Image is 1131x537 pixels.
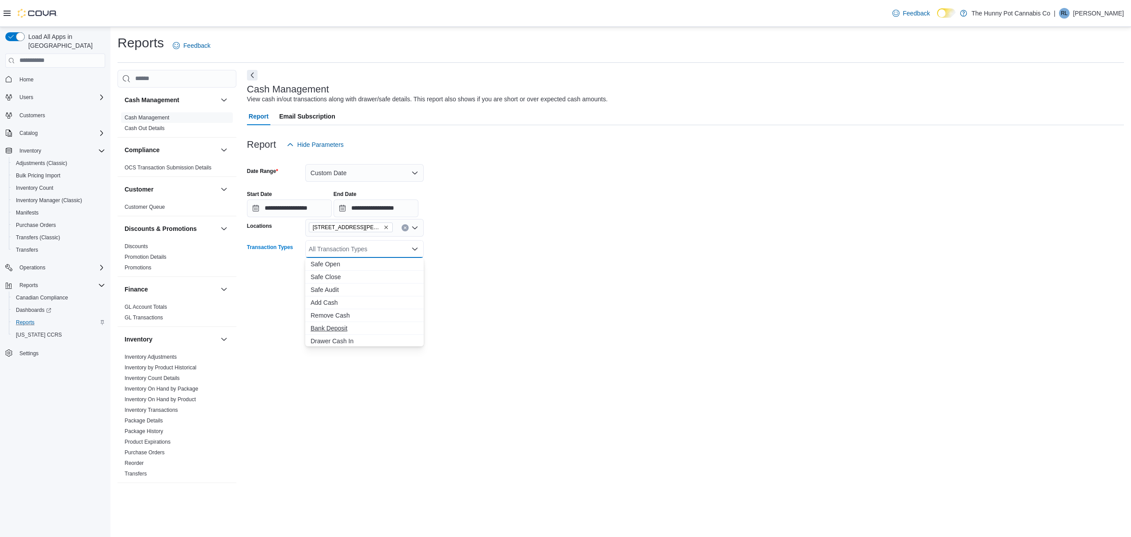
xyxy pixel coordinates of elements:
h1: Reports [118,34,164,52]
span: Home [16,74,105,85]
button: Canadian Compliance [9,292,109,304]
a: Purchase Orders [12,220,60,230]
span: Canadian Compliance [16,294,68,301]
button: Reports [16,280,42,291]
button: Drawer Cash In [305,335,424,348]
button: Inventory Manager (Classic) [9,194,109,207]
span: Inventory by Product Historical [125,364,197,371]
a: Inventory by Product Historical [125,364,197,371]
span: Purchase Orders [16,222,56,229]
button: Adjustments (Classic) [9,157,109,169]
a: Canadian Compliance [12,292,72,303]
img: Cova [18,9,57,18]
button: Operations [2,261,109,274]
div: View cash in/out transactions along with drawer/safe details. This report also shows if you are s... [247,95,608,104]
span: Safe Audit [311,285,418,294]
h3: Cash Management [125,96,179,104]
div: Choose from the following options [305,258,424,399]
span: [STREET_ADDRESS][PERSON_NAME] [313,223,382,232]
button: Reports [9,316,109,329]
a: OCS Transaction Submission Details [125,165,212,171]
span: Inventory Manager (Classic) [12,195,105,206]
button: Inventory [219,334,229,345]
a: [US_STATE] CCRS [12,330,65,340]
span: Users [16,92,105,103]
span: Cash Out Details [125,125,165,132]
span: Transfers [12,245,105,255]
label: Date Range [247,168,278,175]
a: Cash Out Details [125,125,165,131]
a: Inventory Adjustments [125,354,177,360]
a: Dashboards [9,304,109,316]
a: Adjustments (Classic) [12,158,71,169]
h3: Cash Management [247,84,329,95]
a: Inventory Count Details [125,375,180,381]
h3: Compliance [125,146,159,154]
span: Dashboards [12,305,105,315]
span: Reorder [125,460,144,467]
span: Transfers [16,246,38,253]
span: Transfers [125,470,147,477]
button: Bulk Pricing Import [9,169,109,182]
span: Drawer Cash In [311,337,418,345]
h3: Report [247,139,276,150]
button: Users [2,91,109,104]
span: Customers [19,112,45,119]
a: Feedback [169,37,214,54]
span: Feedback [183,41,210,50]
a: Dashboards [12,305,55,315]
span: Product Expirations [125,438,171,445]
a: Purchase Orders [125,449,165,456]
span: Adjustments (Classic) [16,160,67,167]
button: Remove Cash [305,309,424,322]
span: Dashboards [16,307,51,314]
span: Load All Apps in [GEOGRAPHIC_DATA] [25,32,105,50]
span: Inventory [19,147,41,154]
button: Hide Parameters [283,136,347,153]
a: Bulk Pricing Import [12,170,64,181]
button: Customer [219,184,229,195]
button: Add Cash [305,296,424,309]
h3: Inventory [125,335,152,344]
span: [US_STATE] CCRS [16,331,62,338]
span: Safe Close [311,272,418,281]
span: Transfers (Classic) [16,234,60,241]
a: Reorder [125,460,144,466]
button: Next [247,70,258,81]
a: Home [16,74,37,85]
button: Customer [125,185,217,194]
button: Transfers [9,244,109,256]
button: Safe Close [305,271,424,284]
a: Package History [125,428,163,434]
button: Remove 121 Clarence Street from selection in this group [383,225,389,230]
span: Inventory [16,146,105,156]
span: Inventory Manager (Classic) [16,197,82,204]
a: Promotion Details [125,254,167,260]
span: Washington CCRS [12,330,105,340]
button: Manifests [9,207,109,219]
span: Reports [19,282,38,289]
button: Cash Management [219,95,229,105]
a: Customers [16,110,49,121]
a: Inventory On Hand by Product [125,396,196,403]
span: Inventory On Hand by Package [125,385,198,392]
span: Catalog [19,130,38,137]
span: Report [249,107,269,125]
span: Adjustments (Classic) [12,158,105,169]
a: Transfers [12,245,42,255]
a: Inventory Count [12,183,57,193]
button: Close list of options [411,245,418,253]
span: Discounts [125,243,148,250]
button: Open list of options [411,224,418,231]
button: Discounts & Promotions [219,223,229,234]
span: Inventory Count Details [125,375,180,382]
span: Reports [12,317,105,328]
input: Press the down key to open a popover containing a calendar. [247,199,332,217]
a: Discounts [125,243,148,249]
p: | [1054,8,1055,19]
span: Bank Deposit [311,324,418,333]
span: Reports [16,319,34,326]
label: Start Date [247,191,272,198]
